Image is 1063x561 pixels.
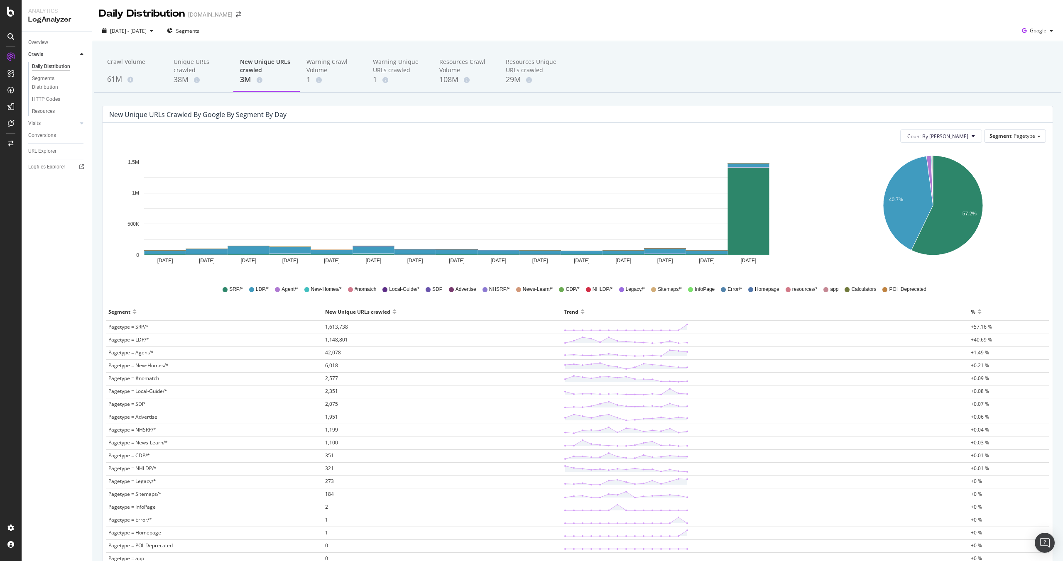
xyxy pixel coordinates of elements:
[365,258,381,263] text: [DATE]
[107,74,160,85] div: 61M
[108,529,161,536] span: Pagetype = Homepage
[325,388,338,395] span: 2,351
[971,503,982,510] span: +0 %
[108,426,156,433] span: Pagetype = NHSRP/*
[108,490,162,498] span: Pagetype = Sitemaps/*
[32,74,86,92] a: Segments Distribution
[28,7,85,15] div: Analytics
[1019,24,1056,37] button: Google
[240,58,293,74] div: New Unique URLs crawled
[325,413,338,420] span: 1,951
[325,323,348,330] span: 1,613,738
[532,258,548,263] text: [DATE]
[971,542,982,549] span: +0 %
[971,439,989,446] span: +0.03 %
[971,336,992,343] span: +40.69 %
[176,27,199,34] span: Segments
[1030,27,1046,34] span: Google
[325,529,328,536] span: 1
[199,258,215,263] text: [DATE]
[439,74,492,85] div: 108M
[373,74,426,85] div: 1
[439,58,492,74] div: Resources Crawl Volume
[157,258,173,263] text: [DATE]
[107,58,160,73] div: Crawl Volume
[282,258,298,263] text: [DATE]
[108,516,152,523] span: Pagetype = Error/*
[136,252,139,258] text: 0
[28,147,56,156] div: URL Explorer
[174,74,227,85] div: 38M
[109,110,287,119] div: New Unique URLs crawled by google by Segment by Day
[108,465,157,472] span: Pagetype = NHLDP/*
[99,24,157,37] button: [DATE] - [DATE]
[127,221,139,227] text: 500K
[907,133,968,140] span: Count By Day
[564,305,578,318] div: Trend
[32,107,86,116] a: Resources
[990,132,1012,139] span: Segment
[325,452,334,459] span: 351
[229,286,243,293] span: SRP/*
[971,516,982,523] span: +0 %
[108,478,156,485] span: Pagetype = Legacy/*
[971,349,989,356] span: +1.49 %
[325,516,328,523] span: 1
[32,62,86,71] a: Daily Distribution
[108,413,157,420] span: Pagetype = Advertise
[108,349,154,356] span: Pagetype = Agent/*
[506,74,559,85] div: 29M
[325,426,338,433] span: 1,199
[236,12,241,17] div: arrow-right-arrow-left
[971,375,989,382] span: +0.09 %
[325,490,334,498] span: 184
[566,286,579,293] span: CDP/*
[240,258,256,263] text: [DATE]
[432,286,443,293] span: SDP
[325,375,338,382] span: 2,577
[971,413,989,420] span: +0.06 %
[108,400,145,407] span: Pagetype = SDP
[456,286,476,293] span: Advertise
[28,119,78,128] a: Visits
[282,286,298,293] span: Agent/*
[971,388,989,395] span: +0.08 %
[99,7,185,21] div: Daily Distribution
[821,149,1045,274] div: A chart.
[971,452,989,459] span: +0.01 %
[971,362,989,369] span: +0.21 %
[132,190,139,196] text: 1M
[325,465,334,472] span: 321
[971,490,982,498] span: +0 %
[32,74,78,92] div: Segments Distribution
[109,149,804,274] svg: A chart.
[971,400,989,407] span: +0.07 %
[108,439,168,446] span: Pagetype = News-Learn/*
[108,452,150,459] span: Pagetype = CDP/*
[28,163,86,171] a: Logfiles Explorer
[306,74,360,85] div: 1
[325,503,328,510] span: 2
[325,439,338,446] span: 1,100
[311,286,342,293] span: New-Homes/*
[740,258,756,263] text: [DATE]
[574,258,590,263] text: [DATE]
[615,258,631,263] text: [DATE]
[830,286,838,293] span: app
[355,286,377,293] span: #nomatch
[325,400,338,407] span: 2,075
[658,286,682,293] span: Sitemaps/*
[971,465,989,472] span: +0.01 %
[325,305,390,318] div: New Unique URLs crawled
[306,58,360,74] div: Warning Crawl Volume
[971,426,989,433] span: +0.04 %
[108,305,130,318] div: Segment
[506,58,559,74] div: Resources Unique URLs crawled
[324,258,340,263] text: [DATE]
[325,336,348,343] span: 1,148,801
[389,286,419,293] span: Local-Guide/*
[108,503,156,510] span: Pagetype = InfoPage
[108,388,167,395] span: Pagetype = Local-Guide/*
[727,286,742,293] span: Error/*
